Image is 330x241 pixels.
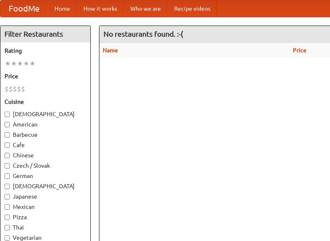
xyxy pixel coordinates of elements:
h5: Cuisine [5,98,86,106]
input: Japanese [5,194,10,199]
input: Cafe [5,143,10,148]
input: Barbecue [5,132,10,138]
li: ★ [11,59,17,68]
a: Recipe videos [167,0,217,17]
label: Czech / Slovak [5,161,86,170]
label: Japanese [5,192,86,201]
a: Price [293,47,306,54]
label: Mexican [5,203,86,211]
input: Chinese [5,153,10,158]
input: American [5,122,10,127]
label: Cafe [5,141,86,149]
input: Czech / Slovak [5,163,10,168]
li: ★ [5,59,11,68]
input: Pizza [5,215,10,220]
label: Pizza [5,213,86,221]
li: ★ [17,59,23,68]
a: Who we are [124,0,167,17]
label: [DEMOGRAPHIC_DATA] [5,182,86,190]
label: German [5,172,86,180]
li: $ [21,84,25,94]
a: How it works [77,0,124,17]
li: ★ [29,59,35,68]
label: American [5,120,86,129]
h5: Rating [5,47,86,55]
input: Vegetarian [5,235,10,241]
ng-pluralize: No restaurants found. :-( [104,30,183,38]
input: German [5,173,10,179]
label: [DEMOGRAPHIC_DATA] [5,110,86,118]
li: $ [17,84,21,94]
input: [DEMOGRAPHIC_DATA] [5,184,10,189]
input: [DEMOGRAPHIC_DATA] [5,112,10,117]
h5: Price [5,72,86,80]
label: Chinese [5,151,86,159]
a: Name [103,47,118,54]
label: Thai [5,223,86,232]
input: Mexican [5,204,10,210]
li: $ [5,84,9,94]
h4: Filter Restaurants [0,26,90,42]
input: Thai [5,225,10,230]
label: Barbecue [5,131,86,139]
li: ★ [23,59,29,68]
li: $ [9,84,13,94]
li: $ [13,84,17,94]
a: Home [48,0,77,17]
a: FoodMe [0,0,48,17]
